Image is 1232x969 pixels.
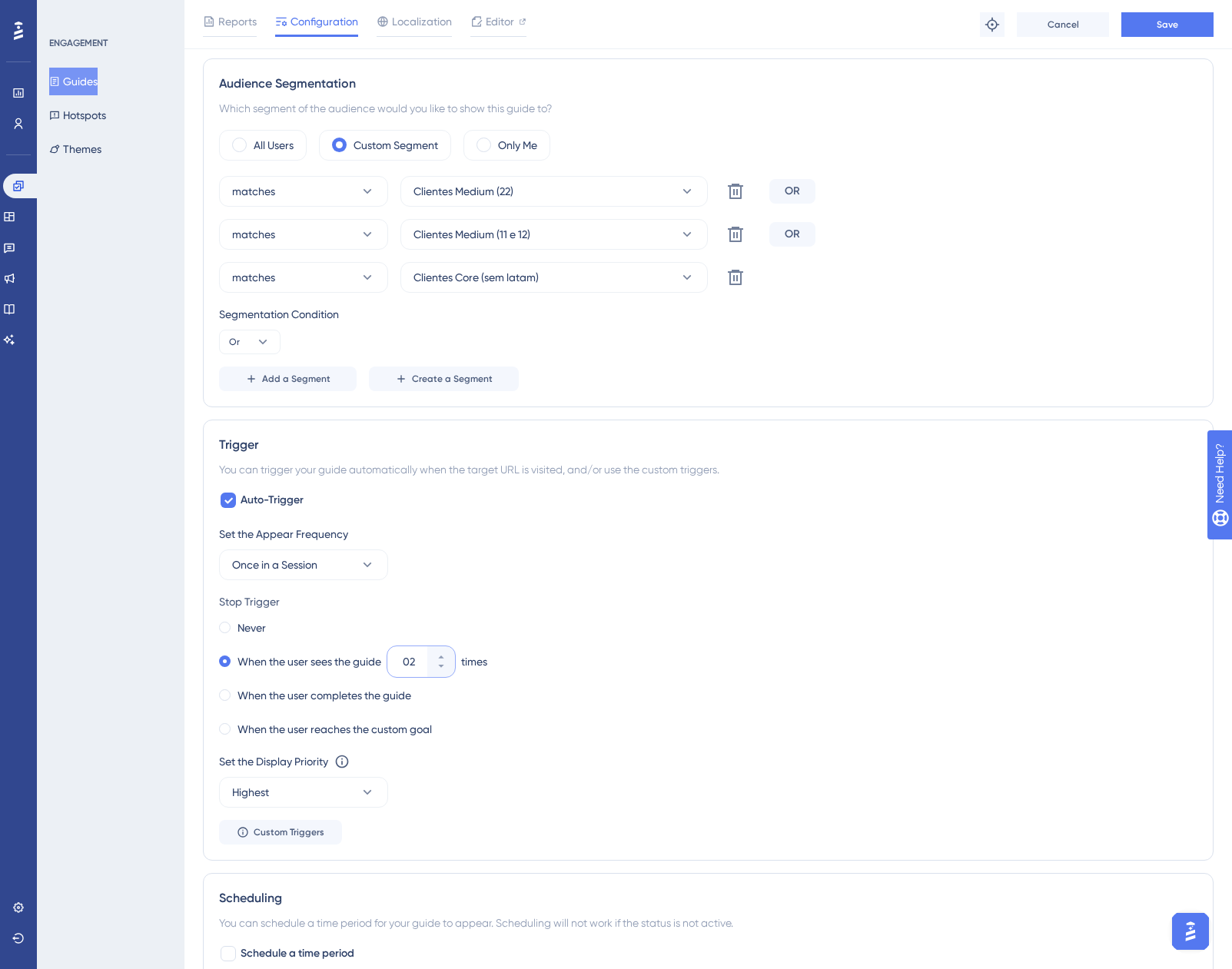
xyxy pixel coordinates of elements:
[769,222,815,247] div: OR
[1157,18,1178,31] span: Save
[49,135,101,163] button: Themes
[36,4,96,22] span: Need Help?
[219,914,1197,932] div: You can schedule a time period for your guide to appear. Scheduling will not work if the status i...
[232,783,269,801] span: Highest
[219,262,388,293] button: matches
[219,777,388,808] button: Highest
[413,182,513,201] span: Clientes Medium (22)
[1167,908,1214,954] iframe: UserGuiding AI Assistant Launcher
[769,179,815,204] div: OR
[413,268,539,287] span: Clientes Core (sem latam)
[254,136,294,154] label: All Users
[219,525,1197,543] div: Set the Appear Frequency
[218,12,257,31] span: Reports
[412,373,493,385] span: Create a Segment
[232,268,275,287] span: matches
[237,720,432,738] label: When the user reaches the custom goal
[486,12,514,31] span: Editor
[237,619,266,637] label: Never
[232,225,275,244] span: matches
[229,336,240,348] span: Or
[254,826,324,838] span: Custom Triggers
[219,99,1197,118] div: Which segment of the audience would you like to show this guide to?
[49,101,106,129] button: Hotspots
[400,262,708,293] button: Clientes Core (sem latam)
[413,225,530,244] span: Clientes Medium (11 e 12)
[400,219,708,250] button: Clientes Medium (11 e 12)
[392,12,452,31] span: Localization
[1121,12,1214,37] button: Save
[219,176,388,207] button: matches
[241,944,354,963] span: Schedule a time period
[237,652,381,671] label: When the user sees the guide
[262,373,330,385] span: Add a Segment
[369,367,519,391] button: Create a Segment
[232,556,317,574] span: Once in a Session
[241,491,304,509] span: Auto-Trigger
[291,12,358,31] span: Configuration
[219,330,281,354] button: Or
[49,37,108,49] div: ENGAGEMENT
[219,219,388,250] button: matches
[461,652,487,671] div: times
[400,176,708,207] button: Clientes Medium (22)
[1048,18,1079,31] span: Cancel
[219,436,1197,454] div: Trigger
[219,75,1197,93] div: Audience Segmentation
[219,549,388,580] button: Once in a Session
[1017,12,1109,37] button: Cancel
[219,460,1197,479] div: You can trigger your guide automatically when the target URL is visited, and/or use the custom tr...
[498,136,537,154] label: Only Me
[354,136,438,154] label: Custom Segment
[219,592,1197,611] div: Stop Trigger
[232,182,275,201] span: matches
[237,686,411,705] label: When the user completes the guide
[219,752,328,771] div: Set the Display Priority
[219,367,357,391] button: Add a Segment
[219,820,342,845] button: Custom Triggers
[219,889,1197,908] div: Scheduling
[49,68,98,95] button: Guides
[219,305,1197,324] div: Segmentation Condition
